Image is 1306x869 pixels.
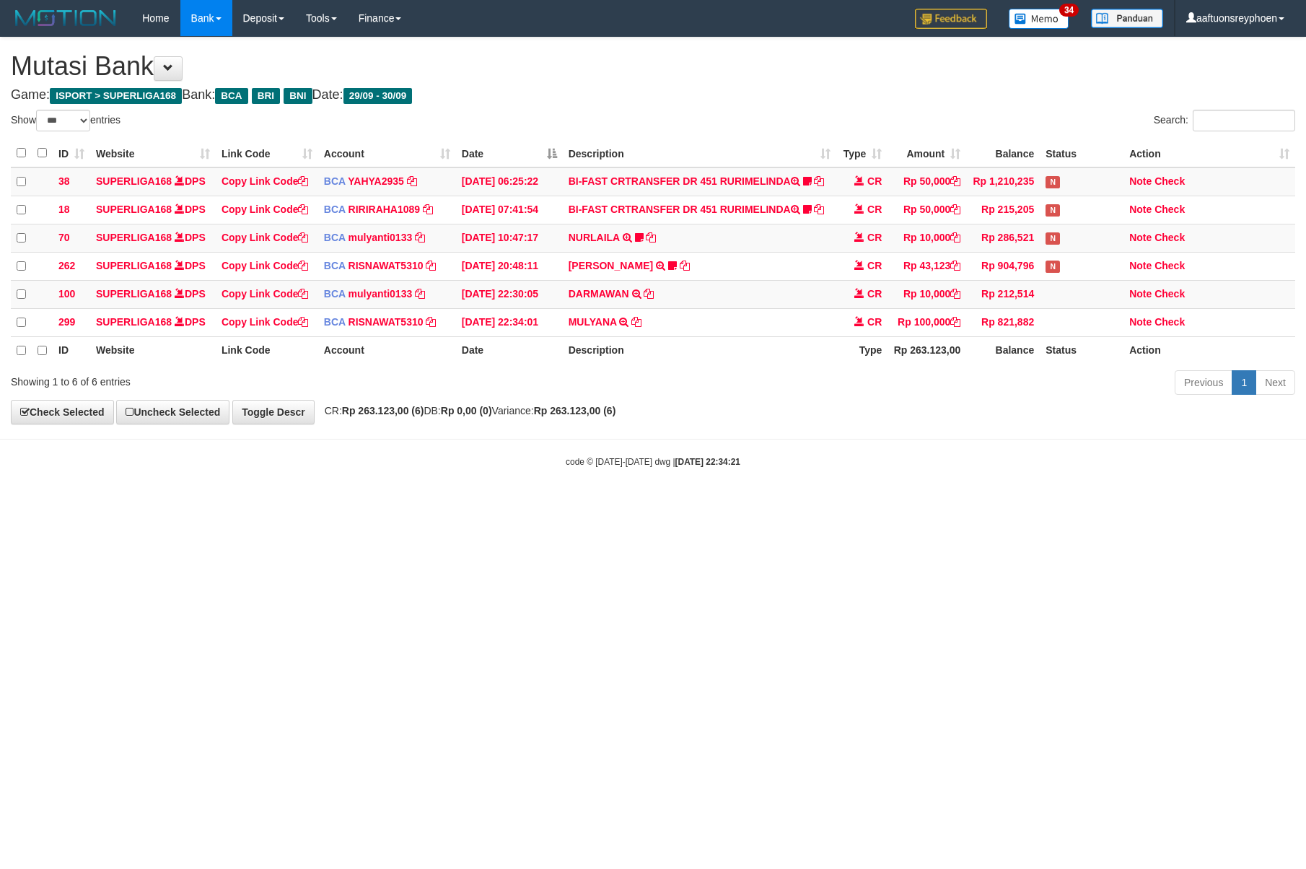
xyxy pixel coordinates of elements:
[1154,232,1185,243] a: Check
[349,204,421,215] a: RIRIRAHA1089
[1040,336,1123,364] th: Status
[1175,370,1232,395] a: Previous
[58,175,70,187] span: 38
[1059,4,1079,17] span: 34
[950,260,960,271] a: Copy Rp 43,123 to clipboard
[415,232,425,243] a: Copy mulyanti0133 to clipboard
[563,336,837,364] th: Description
[569,288,629,300] a: DARMAWAN
[11,400,114,424] a: Check Selected
[888,167,966,196] td: Rp 50,000
[1129,204,1152,215] a: Note
[646,232,656,243] a: Copy NURLAILA to clipboard
[867,175,882,187] span: CR
[1193,110,1295,131] input: Search:
[456,308,563,336] td: [DATE] 22:34:01
[222,288,309,300] a: Copy Link Code
[566,457,740,467] small: code © [DATE]-[DATE] dwg |
[644,288,654,300] a: Copy DARMAWAN to clipboard
[456,280,563,308] td: [DATE] 22:30:05
[563,196,837,224] td: BI-FAST CRTRANSFER DR 451 RURIMELINDA
[456,139,563,167] th: Date: activate to sort column descending
[950,288,960,300] a: Copy Rp 10,000 to clipboard
[349,316,424,328] a: RISNAWAT5310
[324,204,346,215] span: BCA
[569,232,620,243] a: NURLAILA
[324,232,346,243] span: BCA
[867,316,882,328] span: CR
[222,232,309,243] a: Copy Link Code
[814,204,824,215] a: Copy BI-FAST CRTRANSFER DR 451 RURIMELINDA to clipboard
[1123,139,1295,167] th: Action: activate to sort column ascending
[888,280,966,308] td: Rp 10,000
[324,288,346,300] span: BCA
[569,260,653,271] a: [PERSON_NAME]
[1154,316,1185,328] a: Check
[58,316,75,328] span: 299
[867,232,882,243] span: CR
[96,260,172,271] a: SUPERLIGA168
[222,316,309,328] a: Copy Link Code
[1154,175,1185,187] a: Check
[1046,232,1060,245] span: Has Note
[1046,261,1060,273] span: Has Note
[950,175,960,187] a: Copy Rp 50,000 to clipboard
[966,280,1040,308] td: Rp 212,514
[456,336,563,364] th: Date
[950,204,960,215] a: Copy Rp 50,000 to clipboard
[888,336,966,364] th: Rp 263.123,00
[563,139,837,167] th: Description: activate to sort column ascending
[58,232,70,243] span: 70
[456,167,563,196] td: [DATE] 06:25:22
[534,405,616,416] strong: Rp 263.123,00 (6)
[222,204,309,215] a: Copy Link Code
[888,252,966,280] td: Rp 43,123
[222,260,309,271] a: Copy Link Code
[1154,110,1295,131] label: Search:
[966,336,1040,364] th: Balance
[915,9,987,29] img: Feedback.jpg
[58,288,75,300] span: 100
[1129,260,1152,271] a: Note
[680,260,690,271] a: Copy YOSI EFENDI to clipboard
[232,400,315,424] a: Toggle Descr
[343,88,413,104] span: 29/09 - 30/09
[216,336,318,364] th: Link Code
[324,175,346,187] span: BCA
[284,88,312,104] span: BNI
[950,316,960,328] a: Copy Rp 100,000 to clipboard
[563,167,837,196] td: BI-FAST CRTRANSFER DR 451 RURIMELINDA
[90,224,216,252] td: DPS
[90,308,216,336] td: DPS
[966,139,1040,167] th: Balance
[1046,204,1060,217] span: Has Note
[11,110,120,131] label: Show entries
[426,260,436,271] a: Copy RISNAWAT5310 to clipboard
[349,232,413,243] a: mulyanti0133
[1154,288,1185,300] a: Check
[456,224,563,252] td: [DATE] 10:47:17
[814,175,824,187] a: Copy BI-FAST CRTRANSFER DR 451 RURIMELINDA to clipboard
[90,167,216,196] td: DPS
[1255,370,1295,395] a: Next
[11,88,1295,102] h4: Game: Bank: Date:
[456,196,563,224] td: [DATE] 07:41:54
[90,196,216,224] td: DPS
[423,204,433,215] a: Copy RIRIRAHA1089 to clipboard
[569,316,617,328] a: MULYANA
[11,369,533,389] div: Showing 1 to 6 of 6 entries
[1046,176,1060,188] span: Has Note
[1009,9,1069,29] img: Button%20Memo.svg
[58,204,70,215] span: 18
[950,232,960,243] a: Copy Rp 10,000 to clipboard
[407,175,417,187] a: Copy YAHYA2935 to clipboard
[426,316,436,328] a: Copy RISNAWAT5310 to clipboard
[966,224,1040,252] td: Rp 286,521
[215,88,247,104] span: BCA
[96,175,172,187] a: SUPERLIGA168
[1129,288,1152,300] a: Note
[966,167,1040,196] td: Rp 1,210,235
[342,405,424,416] strong: Rp 263.123,00 (6)
[1040,139,1123,167] th: Status
[116,400,229,424] a: Uncheck Selected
